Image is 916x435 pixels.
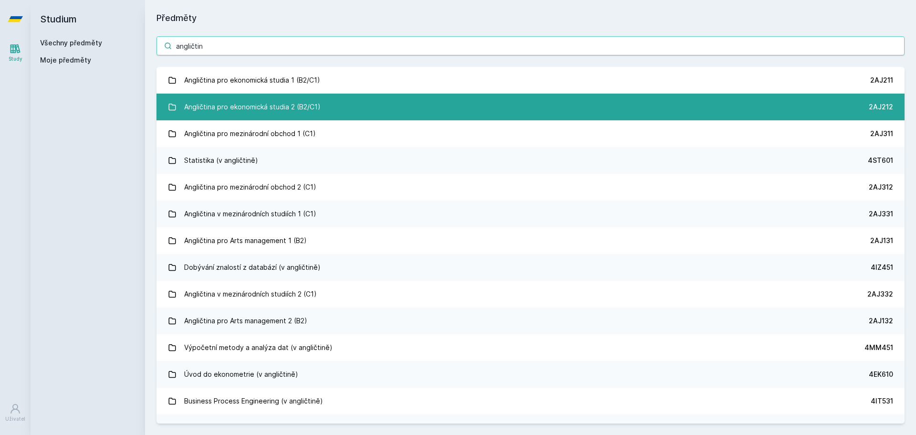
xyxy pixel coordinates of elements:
[869,370,893,379] div: 4EK610
[184,258,321,277] div: Dobývání znalostí z databází (v angličtině)
[156,254,905,281] a: Dobývání znalostí z databází (v angličtině) 4IZ451
[156,94,905,120] a: Angličtina pro ekonomická studia 2 (B2/C1) 2AJ212
[156,388,905,414] a: Business Process Engineering (v angličtině) 4IT531
[871,263,893,272] div: 4IZ451
[9,55,22,63] div: Study
[5,415,25,423] div: Uživatel
[156,36,905,55] input: Název nebo ident předmětu…
[156,67,905,94] a: Angličtina pro ekonomická studia 1 (B2/C1) 2AJ211
[184,97,321,117] div: Angličtina pro ekonomická studia 2 (B2/C1)
[184,178,316,197] div: Angličtina pro mezinárodní obchod 2 (C1)
[184,392,323,411] div: Business Process Engineering (v angličtině)
[869,316,893,326] div: 2AJ132
[184,231,307,250] div: Angličtina pro Arts management 1 (B2)
[40,55,91,65] span: Moje předměty
[156,120,905,147] a: Angličtina pro mezinárodní obchod 1 (C1) 2AJ311
[184,311,307,330] div: Angličtina pro Arts management 2 (B2)
[184,204,316,223] div: Angličtina v mezinárodních studiích 1 (C1)
[868,156,893,165] div: 4ST601
[156,11,905,25] h1: Předměty
[184,71,320,90] div: Angličtina pro ekonomická studia 1 (B2/C1)
[184,285,317,304] div: Angličtina v mezinárodních studiích 2 (C1)
[156,281,905,308] a: Angličtina v mezinárodních studiích 2 (C1) 2AJ332
[156,334,905,361] a: Výpočetní metody a analýza dat (v angličtině) 4MM451
[869,102,893,112] div: 2AJ212
[40,39,102,47] a: Všechny předměty
[870,236,893,245] div: 2AJ131
[864,343,893,352] div: 4MM451
[2,398,29,427] a: Uživatel
[156,308,905,334] a: Angličtina pro Arts management 2 (B2) 2AJ132
[868,423,893,433] div: 4SA613
[869,182,893,192] div: 2AJ312
[156,361,905,388] a: Úvod do ekonometrie (v angličtině) 4EK610
[156,174,905,201] a: Angličtina pro mezinárodní obchod 2 (C1) 2AJ312
[156,201,905,227] a: Angličtina v mezinárodních studiích 1 (C1) 2AJ331
[184,124,316,143] div: Angličtina pro mezinárodní obchod 1 (C1)
[156,147,905,174] a: Statistika (v angličtině) 4ST601
[2,38,29,67] a: Study
[867,289,893,299] div: 2AJ332
[184,365,298,384] div: Úvod do ekonometrie (v angličtině)
[156,227,905,254] a: Angličtina pro Arts management 1 (B2) 2AJ131
[869,209,893,219] div: 2AJ331
[870,129,893,138] div: 2AJ311
[870,75,893,85] div: 2AJ211
[871,396,893,406] div: 4IT531
[184,338,333,357] div: Výpočetní metody a analýza dat (v angličtině)
[184,151,258,170] div: Statistika (v angličtině)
